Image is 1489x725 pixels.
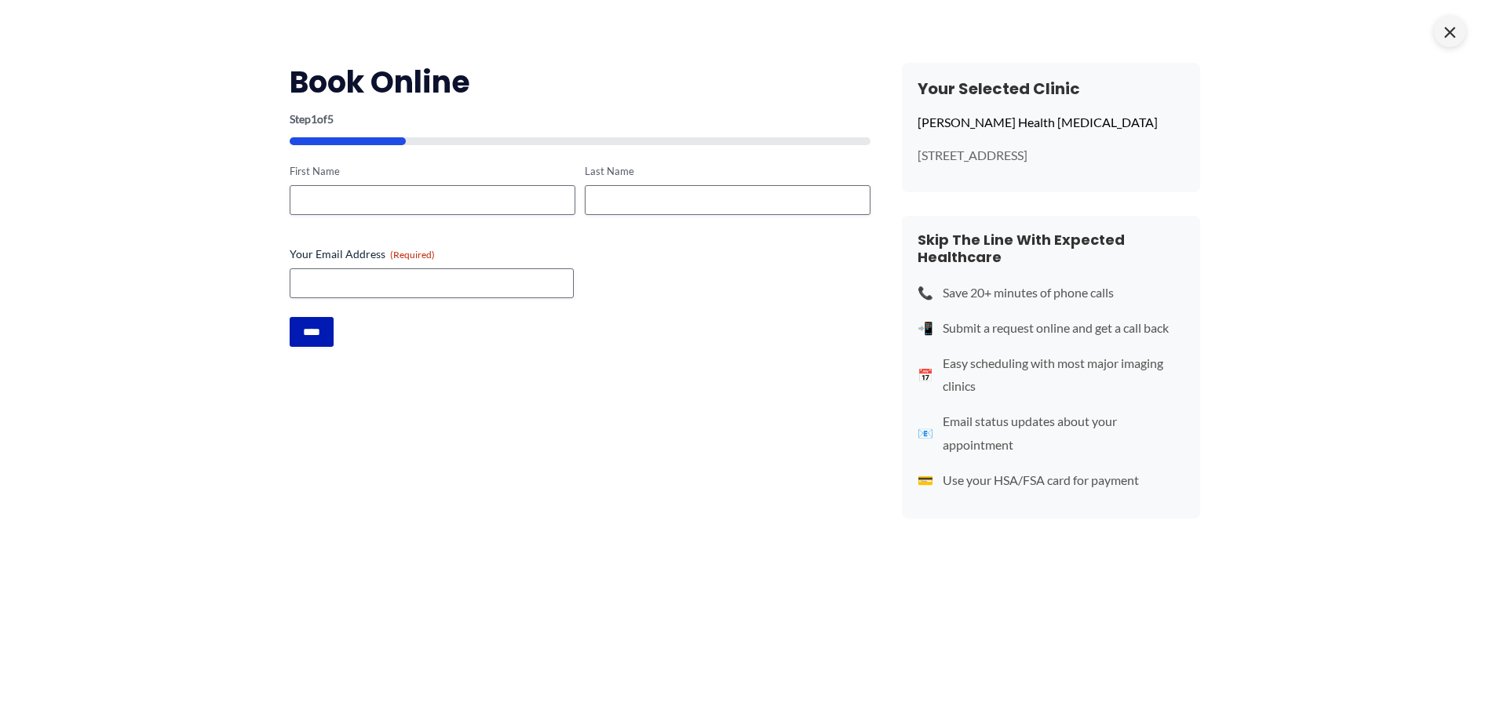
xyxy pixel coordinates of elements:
[918,281,933,304] span: 📞
[918,410,1184,456] li: Email status updates about your appointment
[918,231,1184,265] h4: Skip The Line With Expected Healthcare
[918,316,1184,340] li: Submit a request online and get a call back
[311,112,317,126] span: 1
[918,147,1184,164] p: [STREET_ADDRESS]
[290,246,870,262] label: Your Email Address
[290,63,870,101] h2: Book Online
[290,114,870,125] p: Step of
[918,111,1184,134] p: [PERSON_NAME] Health [MEDICAL_DATA]
[918,78,1184,99] h3: Your Selected Clinic
[918,281,1184,304] li: Save 20+ minutes of phone calls
[290,164,575,179] label: First Name
[918,468,933,492] span: 💳
[918,363,933,387] span: 📅
[585,164,870,179] label: Last Name
[1434,16,1465,47] span: ×
[918,421,933,445] span: 📧
[918,316,933,340] span: 📲
[390,249,435,260] span: (Required)
[918,468,1184,492] li: Use your HSA/FSA card for payment
[918,352,1184,398] li: Easy scheduling with most major imaging clinics
[327,112,334,126] span: 5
